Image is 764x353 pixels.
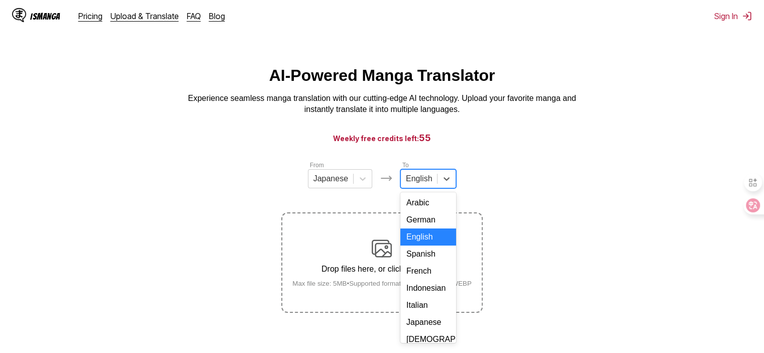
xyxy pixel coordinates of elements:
h1: AI-Powered Manga Translator [269,66,495,85]
button: Sign In [714,11,752,21]
a: Upload & Translate [111,11,179,21]
div: Italian [400,297,456,314]
div: Indonesian [400,280,456,297]
span: 55 [419,133,431,143]
a: IsManga LogoIsManga [12,8,78,24]
p: Drop files here, or click to browse. [284,265,480,274]
div: French [400,263,456,280]
div: English [400,228,456,246]
div: IsManga [30,12,60,21]
div: German [400,211,456,228]
div: Arabic [400,194,456,211]
img: IsManga Logo [12,8,26,22]
p: Experience seamless manga translation with our cutting-edge AI technology. Upload your favorite m... [181,93,583,115]
a: FAQ [187,11,201,21]
div: Spanish [400,246,456,263]
img: Languages icon [380,172,392,184]
small: Max file size: 5MB • Supported formats: JP(E)G, PNG, WEBP [284,280,480,287]
label: From [310,162,324,169]
div: [DEMOGRAPHIC_DATA] [400,331,456,348]
a: Blog [209,11,225,21]
label: To [402,162,409,169]
div: Japanese [400,314,456,331]
h3: Weekly free credits left: [24,132,740,144]
img: Sign out [742,11,752,21]
a: Pricing [78,11,102,21]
